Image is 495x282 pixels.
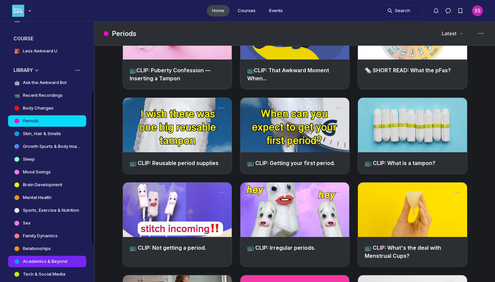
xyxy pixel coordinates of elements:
[8,141,86,152] a: Growth Spurts & Body Image
[8,256,86,267] a: Academics & Beyond
[12,4,33,17] button: Less Awkward Hub logo
[13,92,20,99] span: 📹
[23,48,57,54] h4: Less Awkward U
[130,160,219,166] a: 📺 CLIP: Reusable period supplies
[8,166,86,178] a: Mood Swings
[8,205,86,216] a: Sports, Exercise & Nutrition
[8,115,86,127] a: Periods
[23,233,58,239] h4: Family Dynamics
[8,90,86,101] a: 📹Recent Recordings
[8,154,86,165] a: Sleep
[264,5,288,16] a: Events
[365,67,451,74] a: 🗞️ SHORT READ: What the pFas?
[475,28,487,40] button: Space settings
[23,79,67,86] h4: Ask the Awkward Bot
[8,77,86,88] a: 🤖Ask the Awkward Bot
[207,5,230,16] a: Home
[23,258,67,265] h4: Academics & Beyond
[13,67,33,74] h3: LIBRARY
[8,128,86,139] a: Skin, Hair & Smells
[8,45,86,57] a: 🎒Less Awkward U
[23,92,63,99] h4: Recent Recordings
[112,29,136,38] h1: Periods
[8,230,86,242] a: Family Dynamics
[13,48,20,54] span: 🎒
[365,244,441,259] a: 📺 CLIP: What's the deal with Menstrual Cups?
[472,5,483,16] button: User menu options
[23,156,35,163] h4: Sleep
[454,5,466,17] button: Bookmarks
[13,35,33,42] h3: COURSE
[365,160,435,166] a: 📺 CLIP: What is a tampon?
[477,30,485,38] svg: Space settings
[334,103,344,113] button: Post actions
[23,130,61,137] h4: Skin, Hair & Smells
[381,5,424,17] button: Search
[23,118,39,124] h4: Periods
[13,79,20,86] span: 🤖
[95,22,495,46] header: Page Header
[442,5,454,17] button: Direct messages
[23,271,65,278] h4: Tech & Social Media
[23,143,81,150] h4: Growth Spurts & Body Image
[8,243,86,254] a: Relationships
[8,65,86,76] button: LIBRARYCollapse space
[23,220,31,227] h4: Sex
[430,5,442,17] button: Notifications
[247,67,329,82] a: 📺CLIP: That Awkward Moment When...
[33,67,40,74] div: Collapse space
[438,28,467,40] button: Latest
[23,207,79,214] h4: Sports, Exercise & Nutrition
[23,245,51,252] h4: Relationships
[8,179,86,191] a: Brain Development
[8,103,86,114] a: Body Changes
[23,169,51,175] h4: Mood Swings
[217,103,226,113] button: Post actions
[12,5,24,17] img: Less Awkward Hub logo
[74,67,81,74] button: View space group options
[130,67,210,82] a: 📺CLIP: Puberty Confession — Inserting a Tampon
[334,188,344,197] button: Post actions
[472,5,483,16] div: SS
[8,192,86,203] a: Mental Health
[130,244,206,251] a: 📺 CLIP: Not getting a period.
[442,30,457,37] span: Latest
[247,244,316,251] a: 📺 CLIP: Irregular periods.
[8,269,86,280] a: Tech & Social Media
[232,5,261,16] a: Courses
[217,188,226,197] button: Post actions
[23,105,54,112] h4: Body Changes
[247,160,335,166] a: 📺 CLIP: Getting your first period.
[452,188,462,197] button: Post actions
[8,33,86,44] button: COURSECollapse space
[23,194,52,201] h4: Mental Health
[23,182,62,188] h4: Brain Development
[452,103,462,113] button: Post actions
[8,217,86,229] a: Sex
